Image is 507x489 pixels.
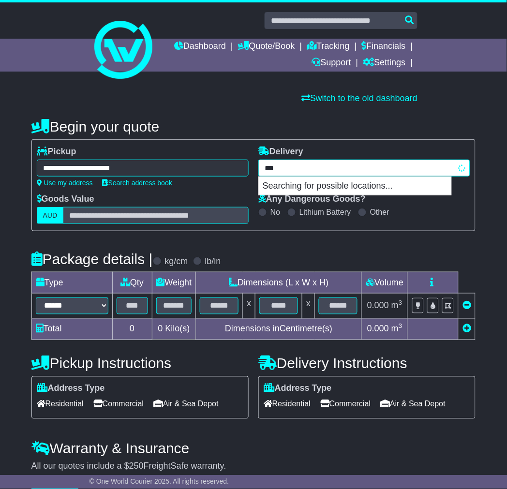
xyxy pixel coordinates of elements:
[31,251,153,267] h4: Package details |
[320,397,371,412] span: Commercial
[391,324,403,334] span: m
[37,179,93,187] a: Use my address
[312,55,351,72] a: Support
[31,119,476,134] h4: Begin your quote
[37,384,105,394] label: Address Type
[462,301,471,311] a: Remove this item
[243,294,255,319] td: x
[37,207,64,224] label: AUD
[31,441,476,457] h4: Warranty & Insurance
[381,397,446,412] span: Air & Sea Depot
[158,324,163,334] span: 0
[259,177,451,195] p: Searching for possible locations...
[165,256,188,267] label: kg/cm
[153,397,219,412] span: Air & Sea Depot
[399,299,403,307] sup: 3
[112,319,152,340] td: 0
[362,39,406,55] a: Financials
[258,147,303,157] label: Delivery
[307,39,350,55] a: Tracking
[37,147,76,157] label: Pickup
[367,324,389,334] span: 0.000
[196,272,362,294] td: Dimensions (L x W x H)
[270,207,280,217] label: No
[112,272,152,294] td: Qty
[264,397,311,412] span: Residential
[363,55,406,72] a: Settings
[302,294,315,319] td: x
[37,397,84,412] span: Residential
[152,272,196,294] td: Weight
[299,207,351,217] label: Lithium Battery
[258,160,470,177] typeahead: Please provide city
[93,397,144,412] span: Commercial
[264,384,332,394] label: Address Type
[103,179,172,187] a: Search address book
[174,39,226,55] a: Dashboard
[89,478,229,486] span: © One World Courier 2025. All rights reserved.
[31,319,112,340] td: Total
[301,93,418,103] a: Switch to the old dashboard
[31,461,476,472] div: All our quotes include a $ FreightSafe warranty.
[238,39,295,55] a: Quote/Book
[196,319,362,340] td: Dimensions in Centimetre(s)
[152,319,196,340] td: Kilo(s)
[462,324,471,334] a: Add new item
[258,194,366,205] label: Any Dangerous Goods?
[258,356,476,371] h4: Delivery Instructions
[399,323,403,330] sup: 3
[37,194,94,205] label: Goods Value
[370,207,389,217] label: Other
[391,301,403,311] span: m
[31,356,249,371] h4: Pickup Instructions
[367,301,389,311] span: 0.000
[362,272,408,294] td: Volume
[129,461,144,471] span: 250
[31,272,112,294] td: Type
[205,256,221,267] label: lb/in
